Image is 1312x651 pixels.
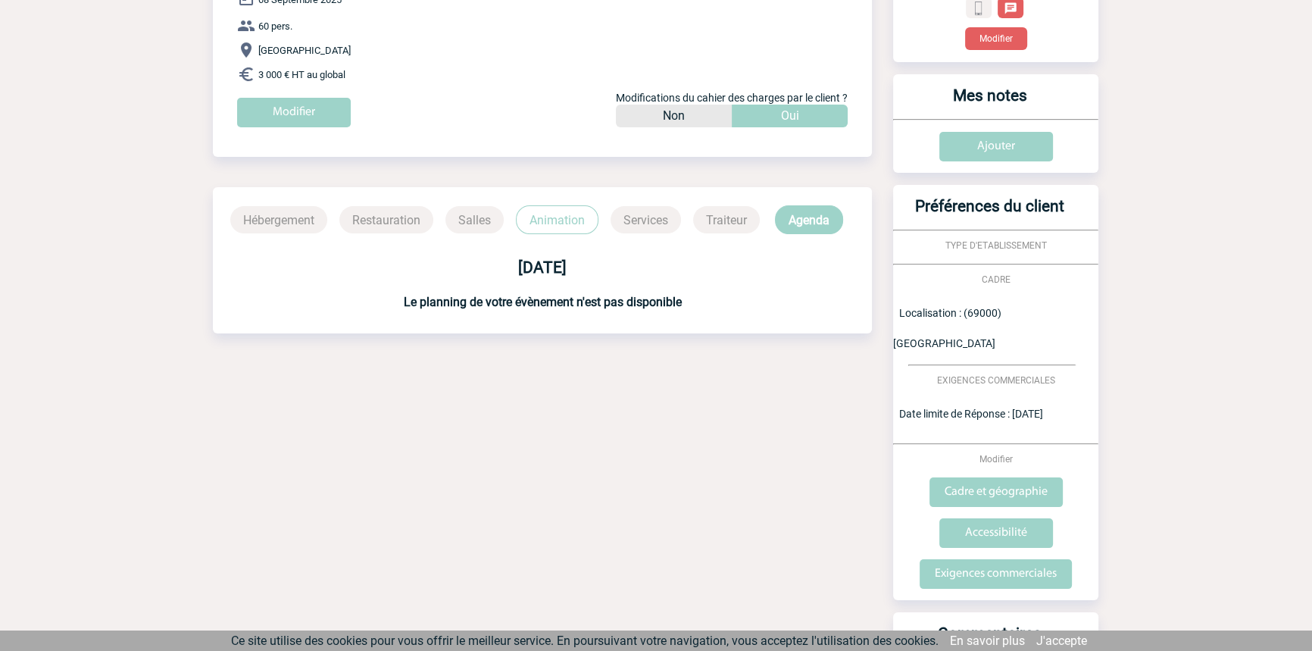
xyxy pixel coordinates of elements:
[258,69,345,80] span: 3 000 € HT au global
[775,205,843,234] p: Agenda
[258,45,351,56] span: [GEOGRAPHIC_DATA]
[965,27,1027,50] button: Modifier
[231,634,939,648] span: Ce site utilise des cookies pour vous offrir le meilleur service. En poursuivant votre navigation...
[920,559,1072,589] input: Exigences commerciales
[339,206,433,233] p: Restauration
[893,307,1001,349] span: Localisation : (69000) [GEOGRAPHIC_DATA]
[899,197,1080,230] h3: Préférences du client
[781,105,799,127] p: Oui
[616,92,848,104] span: Modifications du cahier des charges par le client ?
[213,295,872,309] h3: Le planning de votre évènement n'est pas disponible
[929,477,1063,507] input: Cadre et géographie
[230,206,327,233] p: Hébergement
[516,205,598,234] p: Animation
[937,375,1055,386] span: EXIGENCES COMMERCIALES
[972,2,986,15] img: portable.png
[445,206,504,233] p: Salles
[982,274,1011,285] span: CADRE
[945,240,1047,251] span: TYPE D'ETABLISSEMENT
[1036,634,1087,648] a: J'accepte
[693,206,760,233] p: Traiteur
[899,408,1043,420] span: Date limite de Réponse : [DATE]
[237,98,351,127] input: Modifier
[518,258,567,277] b: [DATE]
[979,454,1013,465] span: Modifier
[939,132,1053,161] input: Ajouter
[258,20,292,32] span: 60 pers.
[939,518,1053,548] input: Accessibilité
[611,206,681,233] p: Services
[899,86,1080,119] h3: Mes notes
[663,105,685,127] p: Non
[950,634,1025,648] a: En savoir plus
[1004,2,1017,15] img: chat-24-px-w.png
